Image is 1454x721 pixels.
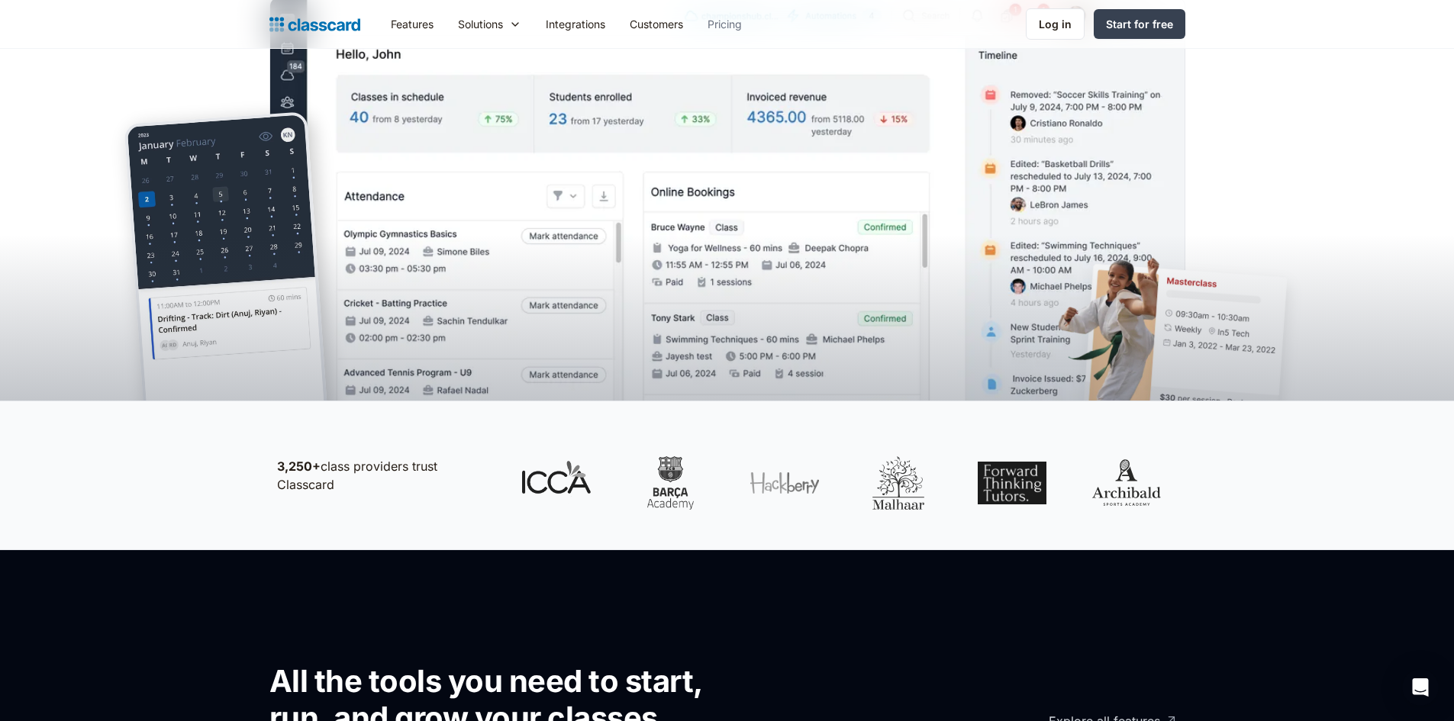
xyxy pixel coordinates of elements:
a: Pricing [695,7,754,41]
div: Solutions [446,7,534,41]
a: Start for free [1094,9,1185,39]
a: Integrations [534,7,617,41]
div: Solutions [458,16,503,32]
a: Features [379,7,446,41]
a: home [269,14,360,35]
a: Customers [617,7,695,41]
a: Log in [1026,8,1085,40]
div: Open Intercom Messenger [1402,669,1439,706]
p: class providers trust Classcard [277,457,491,494]
strong: 3,250+ [277,459,321,474]
div: Log in [1039,16,1072,32]
div: Start for free [1106,16,1173,32]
